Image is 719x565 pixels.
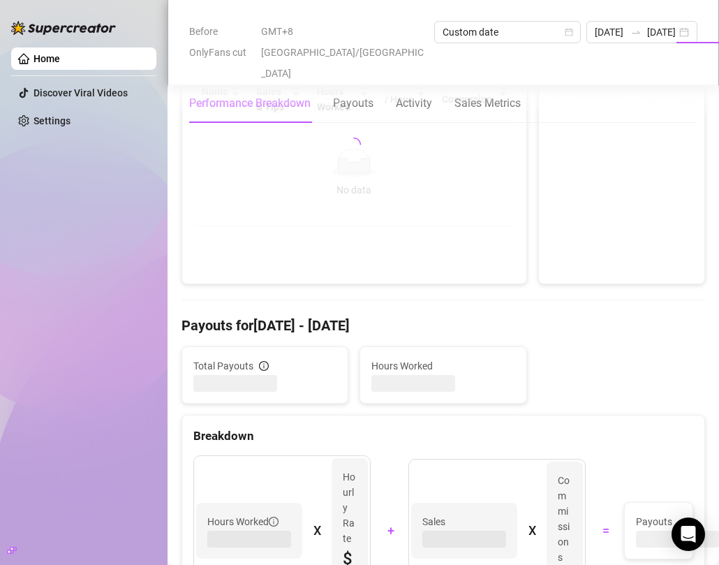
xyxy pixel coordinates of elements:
[371,358,514,374] span: Hours Worked
[333,95,373,112] div: Payouts
[269,517,279,527] span: info-circle
[11,21,116,35] img: logo-BBDzfeDw.svg
[630,27,642,38] span: to
[595,24,625,40] input: Start date
[189,95,311,112] div: Performance Breakdown
[207,514,279,529] span: Hours Worked
[630,27,642,38] span: swap-right
[528,520,535,542] div: X
[193,358,253,374] span: Total Payouts
[565,28,573,36] span: calendar
[261,21,426,84] span: GMT+8 [GEOGRAPHIC_DATA]/[GEOGRAPHIC_DATA]
[647,24,677,40] input: End date
[34,115,71,126] a: Settings
[558,473,572,565] article: Commissions
[636,514,681,529] span: Payouts
[181,316,705,335] h4: Payouts for [DATE] - [DATE]
[189,21,253,63] span: Before OnlyFans cut
[454,95,521,112] div: Sales Metrics
[7,545,17,555] span: build
[422,514,506,529] span: Sales
[443,22,572,43] span: Custom date
[34,53,60,64] a: Home
[34,87,128,98] a: Discover Viral Videos
[345,135,364,154] span: loading
[379,520,401,542] div: +
[594,520,616,542] div: =
[193,427,693,446] div: Breakdown
[259,361,269,371] span: info-circle
[396,95,432,112] div: Activity
[343,469,357,546] article: Hourly Rate
[672,518,705,551] div: Open Intercom Messenger
[313,520,320,542] div: X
